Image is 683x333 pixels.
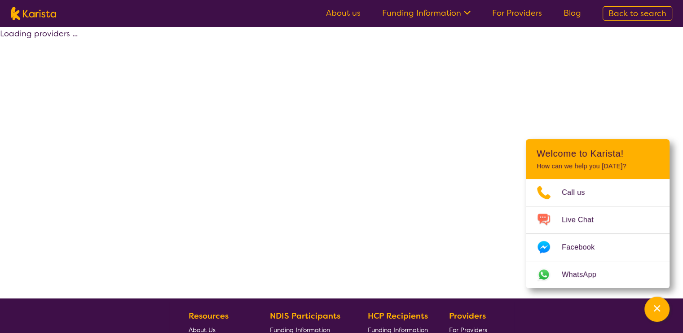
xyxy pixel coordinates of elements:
[564,8,581,18] a: Blog
[644,297,670,322] button: Channel Menu
[11,7,56,20] img: Karista logo
[562,186,596,199] span: Call us
[562,268,607,281] span: WhatsApp
[526,179,670,288] ul: Choose channel
[526,261,670,288] a: Web link opens in a new tab.
[537,148,659,159] h2: Welcome to Karista!
[326,8,361,18] a: About us
[449,311,486,321] b: Providers
[492,8,542,18] a: For Providers
[562,241,605,254] span: Facebook
[189,311,229,321] b: Resources
[562,213,604,227] span: Live Chat
[270,311,340,321] b: NDIS Participants
[368,311,428,321] b: HCP Recipients
[526,139,670,288] div: Channel Menu
[537,162,659,170] p: How can we help you [DATE]?
[603,6,672,21] a: Back to search
[382,8,471,18] a: Funding Information
[608,8,666,19] span: Back to search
